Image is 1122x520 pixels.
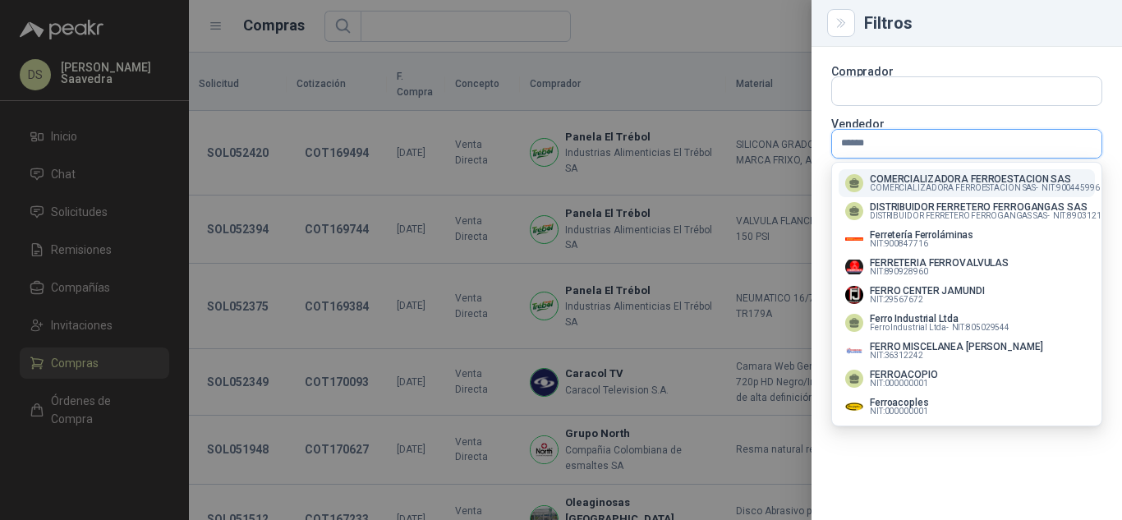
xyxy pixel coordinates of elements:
[839,197,1095,225] button: DISTRIBUIDOR FERRETERO FERROGANGAS SASDISTRIBUIDOR FERRETERO FERROGANGAS SAS-NIT:890312141
[839,365,1095,393] button: FERROACOPIONIT:000000001
[831,67,1102,76] p: Comprador
[839,309,1095,337] button: Ferro Industrial LtdaFerro Industrial Ltda-NIT:805029544
[870,296,923,304] span: NIT : 29567672
[870,286,985,296] p: FERRO CENTER JAMUNDI
[831,119,1102,129] p: Vendedor
[870,352,923,360] span: NIT : 36312242
[839,421,1095,449] button: Company LogoFERROANGEL DE CORDOBA SASNIT:000000001
[870,407,928,416] span: NIT : 000000001
[870,324,949,332] span: Ferro Industrial Ltda -
[870,202,1111,212] p: DISTRIBUIDOR FERRETERO FERROGANGAS SAS
[845,398,863,416] img: Company Logo
[870,314,1009,324] p: Ferro Industrial Ltda
[952,324,1010,332] span: NIT : 805029544
[870,398,929,407] p: Ferroacoples
[839,225,1095,253] button: Company LogoFerretería FerroláminasNIT:900847716
[839,337,1095,365] button: Company LogoFERRO MISCELANEA [PERSON_NAME]NIT:36312242
[870,230,973,240] p: Ferretería Ferroláminas
[839,281,1095,309] button: Company LogoFERRO CENTER JAMUNDINIT:29567672
[845,286,863,304] img: Company Logo
[839,169,1095,197] button: COMERCIALIZADORA FERROESTACION SASCOMERCIALIZADORA FERROESTACION SAS-NIT:900445996
[831,13,851,33] button: Close
[1053,212,1111,220] span: NIT : 890312141
[870,258,1009,268] p: FERRETERIA FERROVALVULAS
[864,15,1102,31] div: Filtros
[870,174,1100,184] p: COMERCIALIZADORA FERROESTACION SAS
[870,240,928,248] span: NIT : 900847716
[1042,184,1100,192] span: NIT : 900445996
[839,393,1095,421] button: Company LogoFerroacoplesNIT:000000001
[870,342,1042,352] p: FERRO MISCELANEA [PERSON_NAME]
[845,342,863,360] img: Company Logo
[839,253,1095,281] button: Company LogoFERRETERIA FERROVALVULASNIT:890928960
[845,230,863,248] img: Company Logo
[845,258,863,276] img: Company Logo
[870,370,938,380] p: FERROACOPIO
[870,380,928,388] span: NIT : 000000001
[870,268,928,276] span: NIT : 890928960
[870,184,1038,192] span: COMERCIALIZADORA FERROESTACION SAS -
[870,212,1050,220] span: DISTRIBUIDOR FERRETERO FERROGANGAS SAS -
